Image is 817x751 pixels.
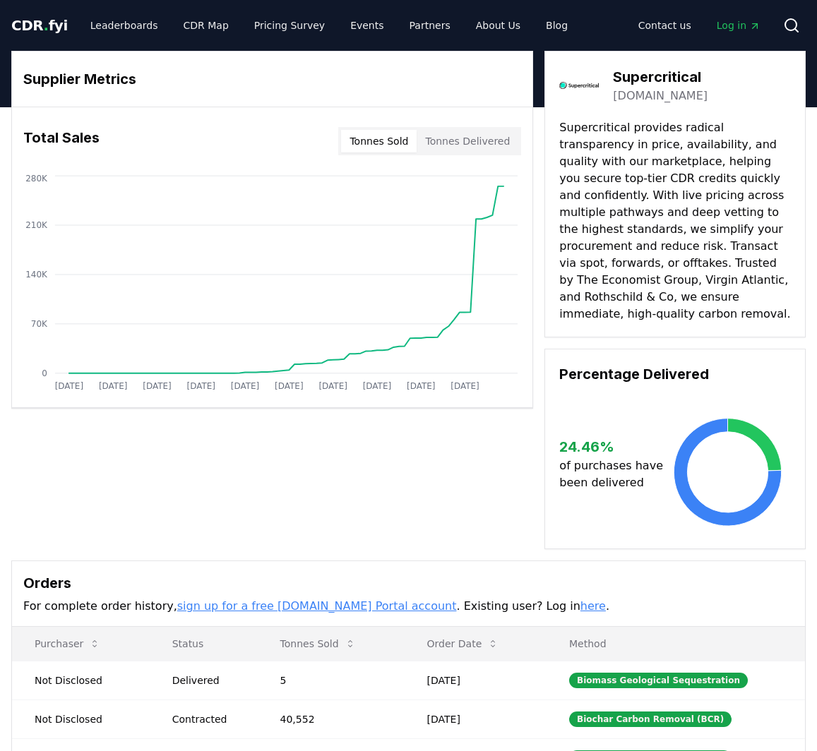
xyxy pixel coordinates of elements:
tspan: [DATE] [231,381,259,391]
tspan: [DATE] [55,381,83,391]
div: Biomass Geological Sequestration [569,673,748,688]
tspan: [DATE] [363,381,391,391]
div: Biochar Carbon Removal (BCR) [569,711,732,727]
td: Not Disclosed [12,699,150,738]
div: Contracted [172,712,246,726]
a: Leaderboards [79,13,169,38]
a: Events [339,13,395,38]
tspan: 0 [42,368,47,378]
a: sign up for a free [DOMAIN_NAME] Portal account [177,599,457,613]
a: here [580,599,606,613]
a: CDR.fyi [11,16,68,35]
nav: Main [627,13,772,38]
span: CDR fyi [11,17,68,34]
tspan: 140K [25,270,48,280]
h3: Supercritical [613,66,708,88]
tspan: 70K [31,319,48,329]
td: [DATE] [405,699,547,738]
button: Tonnes Delivered [417,130,518,152]
a: [DOMAIN_NAME] [613,88,708,104]
tspan: [DATE] [99,381,127,391]
tspan: [DATE] [451,381,479,391]
p: of purchases have been delivered [559,457,664,491]
a: Partners [398,13,462,38]
div: Delivered [172,673,246,687]
h3: Supplier Metrics [23,68,521,90]
button: Order Date [416,630,511,658]
a: About Us [465,13,532,38]
img: Supercritical-logo [559,66,599,105]
h3: 24.46 % [559,436,664,457]
a: Pricing Survey [243,13,336,38]
h3: Orders [23,572,794,594]
p: Status [161,637,246,651]
td: [DATE] [405,661,547,699]
td: 5 [258,661,405,699]
a: CDR Map [172,13,240,38]
h3: Percentage Delivered [559,364,791,385]
tspan: [DATE] [187,381,215,391]
button: Purchaser [23,630,112,658]
p: Supercritical provides radical transparency in price, availability, and quality with our marketpl... [559,119,791,323]
nav: Main [79,13,579,38]
tspan: [DATE] [275,381,303,391]
tspan: 210K [25,220,48,230]
h3: Total Sales [23,127,100,155]
a: Log in [705,13,772,38]
a: Blog [535,13,579,38]
tspan: [DATE] [319,381,347,391]
td: 40,552 [258,699,405,738]
button: Tonnes Sold [269,630,367,658]
button: Tonnes Sold [341,130,417,152]
span: Log in [717,18,761,32]
span: . [44,17,49,34]
tspan: [DATE] [407,381,435,391]
p: Method [558,637,794,651]
td: Not Disclosed [12,661,150,699]
tspan: 280K [25,174,48,184]
tspan: [DATE] [143,381,171,391]
p: For complete order history, . Existing user? Log in . [23,598,794,615]
a: Contact us [627,13,703,38]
